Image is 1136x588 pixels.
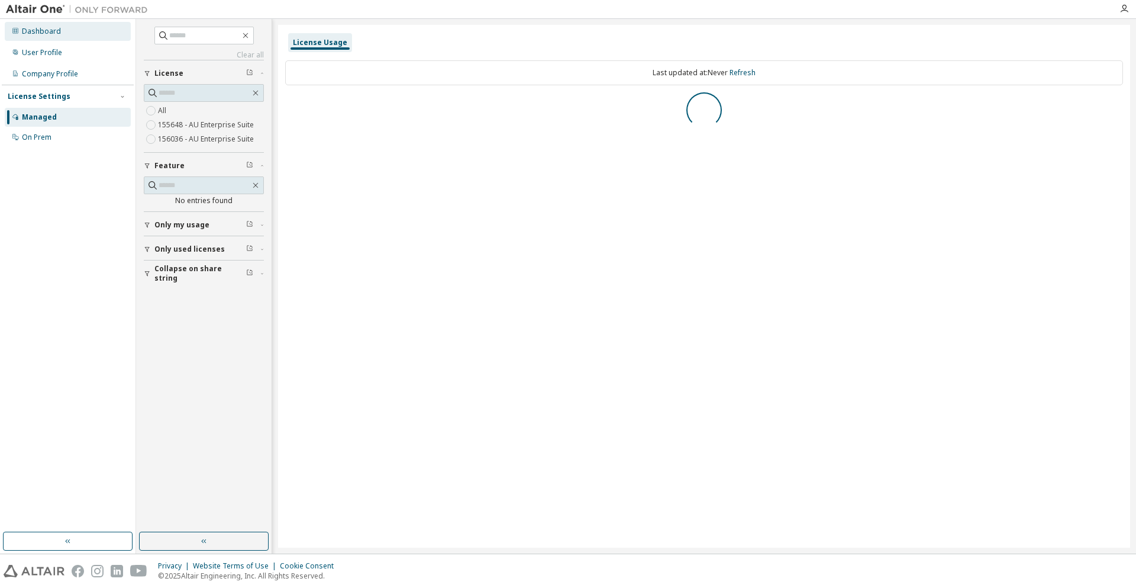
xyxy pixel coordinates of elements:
img: altair_logo.svg [4,565,64,577]
a: Clear all [144,50,264,60]
span: Clear filter [246,220,253,230]
span: Clear filter [246,269,253,278]
div: User Profile [22,48,62,57]
span: Clear filter [246,161,253,171]
div: Company Profile [22,69,78,79]
div: Managed [22,113,57,122]
label: All [158,104,169,118]
img: facebook.svg [72,565,84,577]
button: Only my usage [144,212,264,238]
span: Clear filter [246,245,253,254]
img: instagram.svg [91,565,104,577]
div: Privacy [158,561,193,571]
img: linkedin.svg [111,565,123,577]
span: Only used licenses [154,245,225,254]
button: Feature [144,153,264,179]
span: Feature [154,161,185,171]
div: Cookie Consent [280,561,341,571]
p: © 2025 Altair Engineering, Inc. All Rights Reserved. [158,571,341,581]
div: Website Terms of Use [193,561,280,571]
div: License Usage [293,38,347,47]
div: On Prem [22,133,51,142]
div: No entries found [144,196,264,205]
div: Last updated at: Never [285,60,1123,85]
img: youtube.svg [130,565,147,577]
span: Collapse on share string [154,264,246,283]
label: 155648 - AU Enterprise Suite [158,118,256,132]
a: Refresh [730,68,756,78]
div: License Settings [8,92,70,101]
span: Clear filter [246,69,253,78]
button: Only used licenses [144,236,264,262]
label: 156036 - AU Enterprise Suite [158,132,256,146]
img: Altair One [6,4,154,15]
button: License [144,60,264,86]
div: Dashboard [22,27,61,36]
span: Only my usage [154,220,209,230]
button: Collapse on share string [144,261,264,287]
span: License [154,69,183,78]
